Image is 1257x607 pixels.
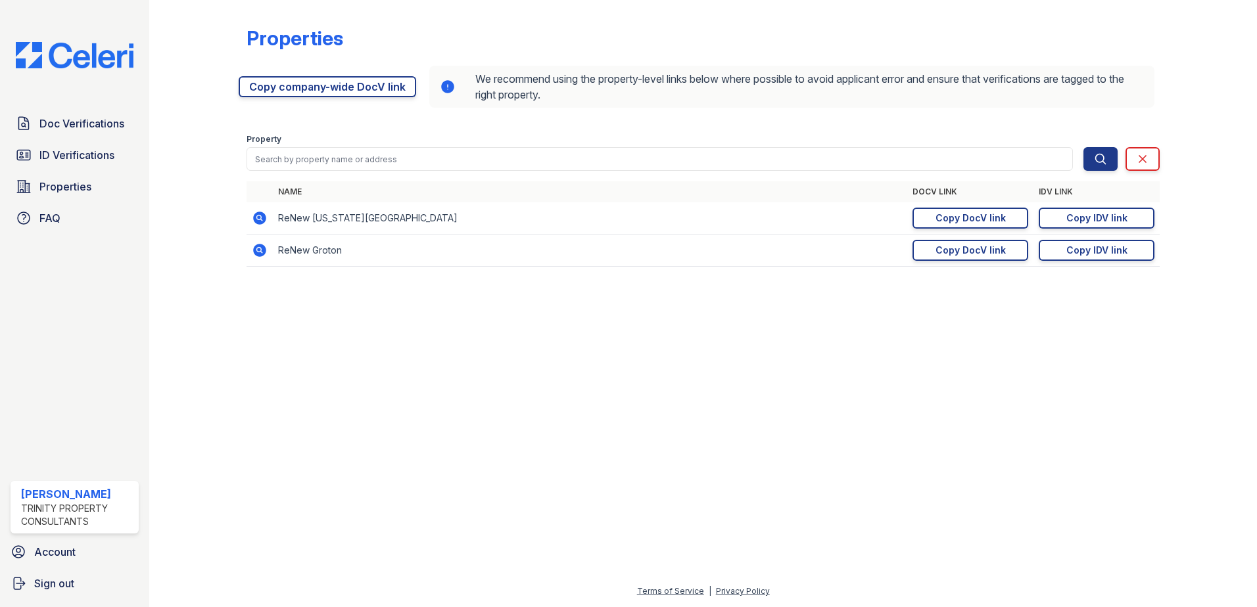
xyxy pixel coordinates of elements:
[936,244,1006,257] div: Copy DocV link
[273,202,907,235] td: ReNew [US_STATE][GEOGRAPHIC_DATA]
[5,42,144,68] img: CE_Logo_Blue-a8612792a0a2168367f1c8372b55b34899dd931a85d93a1a3d3e32e68fde9ad4.png
[1033,181,1160,202] th: IDV Link
[1039,240,1154,261] a: Copy IDV link
[1066,244,1127,257] div: Copy IDV link
[1066,212,1127,225] div: Copy IDV link
[1039,208,1154,229] a: Copy IDV link
[247,134,281,145] label: Property
[5,570,144,596] a: Sign out
[21,486,133,502] div: [PERSON_NAME]
[239,76,416,97] a: Copy company-wide DocV link
[913,208,1028,229] a: Copy DocV link
[247,26,343,50] div: Properties
[21,502,133,528] div: Trinity Property Consultants
[907,181,1033,202] th: DocV Link
[39,210,60,226] span: FAQ
[637,586,704,596] a: Terms of Service
[11,173,139,200] a: Properties
[936,212,1006,225] div: Copy DocV link
[39,116,124,131] span: Doc Verifications
[429,66,1154,108] div: We recommend using the property-level links below where possible to avoid applicant error and ens...
[39,179,91,194] span: Properties
[39,147,114,163] span: ID Verifications
[716,586,770,596] a: Privacy Policy
[273,181,907,202] th: Name
[11,205,139,231] a: FAQ
[34,575,74,591] span: Sign out
[273,235,907,267] td: ReNew Groton
[34,544,76,560] span: Account
[709,586,711,596] div: |
[5,539,144,565] a: Account
[247,147,1073,171] input: Search by property name or address
[11,110,139,137] a: Doc Verifications
[11,142,139,168] a: ID Verifications
[913,240,1028,261] a: Copy DocV link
